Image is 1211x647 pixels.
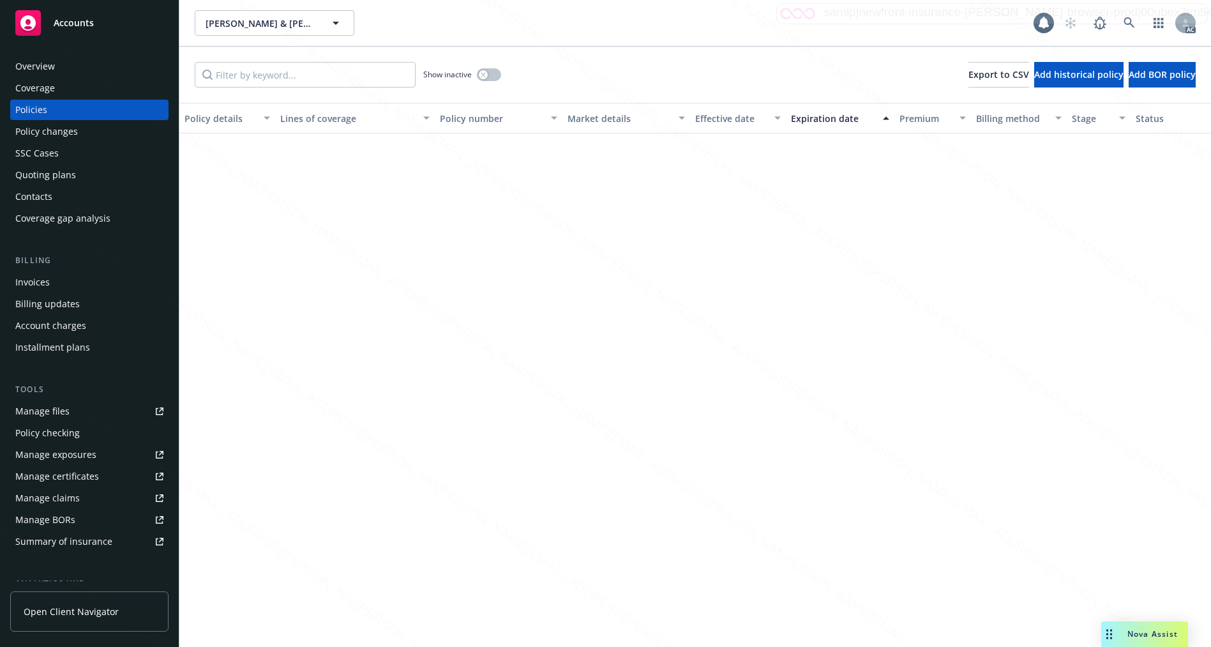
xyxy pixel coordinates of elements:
div: Coverage [15,78,55,98]
input: Filter by keyword... [195,62,416,88]
button: Policy number [435,103,562,133]
div: Drag to move [1101,621,1117,647]
div: Market details [568,112,671,125]
button: Export to CSV [968,62,1029,88]
div: Invoices [15,272,50,293]
button: Premium [894,103,971,133]
div: Policy details [184,112,256,125]
a: Manage exposures [10,445,169,465]
a: Policies [10,100,169,120]
div: Contacts [15,186,52,207]
span: Nova Assist [1127,628,1178,639]
div: Analytics hub [10,577,169,590]
button: Nova Assist [1101,621,1188,647]
span: Add BOR policy [1129,68,1196,80]
a: Invoices [10,272,169,293]
a: Account charges [10,316,169,336]
a: Manage certificates [10,466,169,487]
div: Overview [15,56,55,77]
div: Effective date [695,112,767,125]
div: Manage claims [15,488,80,508]
div: SSC Cases [15,143,59,164]
div: Policies [15,100,47,120]
button: Effective date [690,103,786,133]
div: Premium [899,112,952,125]
div: Coverage gap analysis [15,208,110,229]
a: SSC Cases [10,143,169,164]
button: Add BOR policy [1129,62,1196,88]
div: Tools [10,383,169,396]
div: Policy checking [15,423,80,443]
a: Coverage [10,78,169,98]
a: Search [1117,10,1142,36]
span: [PERSON_NAME] & [PERSON_NAME] [206,17,316,30]
a: Switch app [1146,10,1171,36]
div: Manage BORs [15,510,75,530]
span: Show inactive [423,69,472,80]
a: Coverage gap analysis [10,208,169,229]
a: Quoting plans [10,165,169,185]
a: Accounts [10,5,169,41]
a: Start snowing [1058,10,1083,36]
span: Open Client Navigator [24,605,119,618]
a: Policy checking [10,423,169,443]
div: Stage [1072,112,1111,125]
a: Contacts [10,186,169,207]
div: Billing method [976,112,1048,125]
span: Add historical policy [1034,68,1124,80]
div: Summary of insurance [15,531,112,552]
a: Manage BORs [10,510,169,530]
button: Market details [562,103,690,133]
div: Lines of coverage [280,112,416,125]
button: Lines of coverage [275,103,435,133]
div: Quoting plans [15,165,76,185]
div: Account charges [15,316,86,336]
a: Overview [10,56,169,77]
div: Policy changes [15,121,78,142]
a: Billing updates [10,294,169,314]
div: Manage certificates [15,466,99,487]
button: Stage [1067,103,1131,133]
a: Installment plans [10,337,169,358]
a: Policy changes [10,121,169,142]
div: Billing [10,254,169,267]
span: Export to CSV [968,68,1029,80]
a: Manage files [10,401,169,422]
button: [PERSON_NAME] & [PERSON_NAME] [195,10,354,36]
div: Policy number [440,112,543,125]
div: Expiration date [791,112,875,125]
div: Manage files [15,401,70,422]
button: Expiration date [786,103,894,133]
span: Accounts [54,18,94,28]
div: Installment plans [15,337,90,358]
button: Policy details [179,103,275,133]
div: Manage exposures [15,445,96,465]
div: Billing updates [15,294,80,314]
a: Summary of insurance [10,531,169,552]
button: Billing method [971,103,1067,133]
a: Report a Bug [1087,10,1113,36]
a: Manage claims [10,488,169,508]
button: Add historical policy [1034,62,1124,88]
